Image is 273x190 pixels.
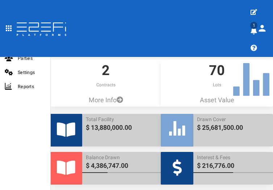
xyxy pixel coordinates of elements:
[164,63,269,78] h3: 70
[53,63,158,78] h3: 2
[197,123,269,132] span: $ 25,681,500.00
[197,161,269,170] span: $ 216,776.00
[53,82,158,88] p: Contracts
[197,116,269,123] span: Drawn Cover
[18,82,45,91] span: Reports
[161,95,273,105] p: Asset Value
[86,154,158,161] span: Balance Drawn
[86,116,158,123] span: Total Facility
[50,95,162,105] a: More Info
[18,54,45,62] span: Parties
[164,82,269,88] p: Lots
[197,154,269,161] span: Interest & Fees
[86,123,158,132] span: $ 13,880,000.00
[86,161,158,170] span: $ 4,386,747.00
[18,68,45,77] span: Settings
